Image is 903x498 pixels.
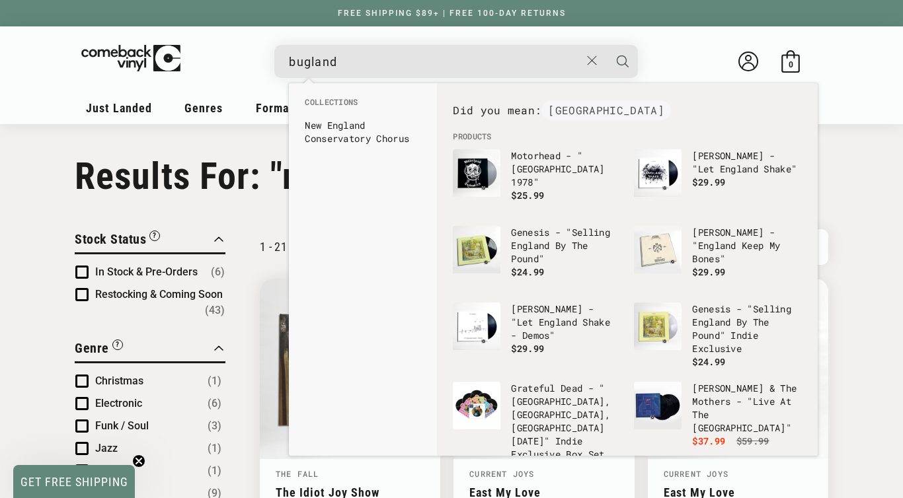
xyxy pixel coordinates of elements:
span: Latin [95,464,119,477]
span: $29.99 [692,266,725,278]
span: Number of products: (1) [208,441,221,456]
a: Grateful Dead - "Wembley Empire Pool, London, England 4/7/72" Indie Exclusive Box Set Grateful De... [453,382,621,474]
p: [PERSON_NAME] - "Let England Shake - Demos" [511,302,621,342]
span: Restocking & Coming Soon [95,288,223,301]
p: 1 - 21 of 49 results [260,240,351,254]
s: $59.99 [736,435,769,447]
a: Frank Turner - "England Keep My Bones" [PERSON_NAME] - "England Keep My Bones" $29.99 [634,226,802,289]
div: Search [274,45,638,78]
p: [PERSON_NAME] - "England Keep My Bones" [692,226,802,266]
a: Genesis - "Selling England By The Pound" Indie Exclusive Genesis - "Selling England By The Pound"... [634,302,802,369]
span: $24.99 [692,355,725,368]
a: New England Conservatory Chorus [305,119,421,145]
img: Motorhead - "England 1978" [453,149,500,197]
a: [GEOGRAPHIC_DATA] [541,100,670,120]
h1: Results For: "no joy" [75,155,828,198]
button: Close [580,46,605,75]
button: Close teaser [132,454,145,468]
span: $29.99 [692,176,725,188]
a: Current Joys [664,468,728,479]
input: When autocomplete results are available use up and down arrows to review and enter to select [289,48,580,75]
span: Number of products: (6) [208,396,221,411]
a: Motorhead - "England 1978" Motorhead - "[GEOGRAPHIC_DATA] 1978" $25.99 [453,149,621,213]
span: Genre [75,340,109,356]
span: GET FREE SHIPPING [20,475,128,489]
a: PJ Harvey - "Let England Shake - Demos" [PERSON_NAME] - "Let England Shake - Demos" $29.99 [453,302,621,366]
span: Just Landed [86,101,152,115]
span: $37.99 [692,435,725,447]
a: The Fall [276,468,319,479]
li: Products [446,131,808,143]
p: Genesis - "Selling England By The Pound" Indie Exclusive [692,302,802,355]
span: In Stock & Pre-Orders [95,266,198,278]
div: GET FREE SHIPPINGClose teaser [13,465,135,498]
li: products: Frank Turner - "England Keep My Bones" [627,219,808,296]
button: Filter by Genre [75,338,123,361]
span: Christmas [95,374,143,387]
li: products: Genesis - "Selling England By The Pound" Indie Exclusive [627,296,808,375]
button: Filter by Stock Status [75,229,160,252]
p: [PERSON_NAME] & The Mothers - "Live At The [GEOGRAPHIC_DATA]" [692,382,802,435]
span: Electronic [95,397,142,409]
img: Frank Zappa & The Mothers - "Live At The Rainbow Theatre" [634,382,682,429]
a: FREE SHIPPING $89+ | FREE 100-DAY RETURNS [325,9,579,18]
img: Genesis - "Selling England By The Pound" Indie Exclusive [634,302,682,350]
div: Collections [289,83,437,156]
img: Grateful Dead - "Wembley Empire Pool, London, England 4/7/72" Indie Exclusive Box Set [453,382,500,429]
span: $24.99 [511,266,544,278]
a: Genesis - "Selling England By The Pound" Genesis - "Selling England By The Pound" $24.99 [453,226,621,289]
li: products: Motorhead - "England 1978" [446,143,627,219]
img: PJ Harvey - "Let England Shake" [634,149,682,197]
li: products: Frank Zappa & The Mothers - "Live At The Rainbow Theatre" [627,375,808,454]
span: $29.99 [511,342,544,355]
span: Number of products: (3) [208,418,221,434]
img: Frank Turner - "England Keep My Bones" [634,226,682,273]
span: Number of products: (1) [208,463,221,479]
a: PJ Harvey - "Let England Shake" [PERSON_NAME] - "Let England Shake" $29.99 [634,149,802,213]
li: Collections [298,96,428,115]
p: Genesis - "Selling England By The Pound" [511,226,621,266]
p: Motorhead - "[GEOGRAPHIC_DATA] 1978" [511,149,621,189]
span: Number of products: (6) [211,264,225,280]
button: Search [606,45,639,78]
span: Formats [256,101,299,115]
img: Genesis - "Selling England By The Pound" [453,226,500,273]
li: products: Genesis - "Selling England By The Pound" [446,219,627,296]
span: Number of products: (43) [205,302,225,318]
img: PJ Harvey - "Let England Shake - Demos" [453,302,500,350]
span: $25.99 [511,189,544,201]
li: products: PJ Harvey - "Let England Shake" [627,143,808,219]
span: Stock Status [75,231,146,247]
span: 0 [789,59,793,69]
li: collections: New England Conservatory Chorus [298,115,428,149]
a: Current Joys [469,468,534,479]
span: Number of products: (1) [208,373,221,389]
span: Jazz [95,442,118,454]
p: [PERSON_NAME] - "Let England Shake" [692,149,802,176]
li: products: PJ Harvey - "Let England Shake - Demos" [446,296,627,373]
div: Products [437,83,818,456]
span: Genres [184,101,223,115]
p: Did you mean: [453,100,802,120]
span: Funk / Soul [95,419,149,432]
a: Frank Zappa & The Mothers - "Live At The Rainbow Theatre" [PERSON_NAME] & The Mothers - "Live At ... [634,382,802,448]
div: Did you mean [446,96,808,131]
p: Grateful Dead - "[GEOGRAPHIC_DATA], [GEOGRAPHIC_DATA], [GEOGRAPHIC_DATA] [DATE]" Indie Exclusive ... [511,382,621,461]
li: products: Grateful Dead - "Wembley Empire Pool, London, England 4/7/72" Indie Exclusive Box Set [446,375,627,481]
